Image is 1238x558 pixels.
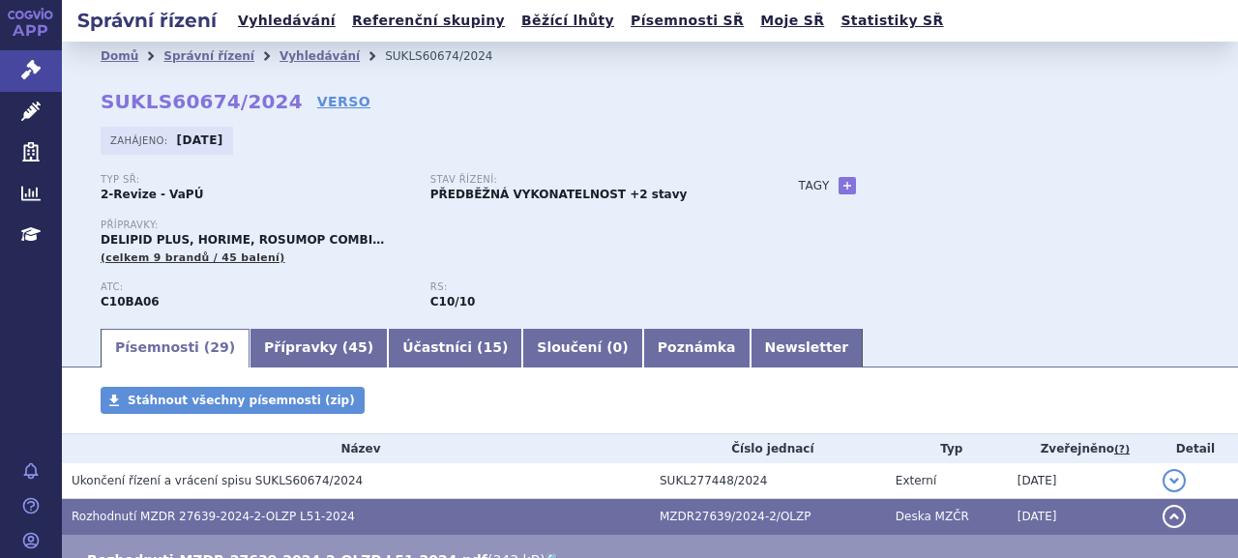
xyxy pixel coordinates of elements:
[430,174,741,186] p: Stav řízení:
[430,188,688,201] strong: PŘEDBĚŽNÁ VYKONATELNOST +2 stavy
[110,132,171,148] span: Zahájeno:
[177,133,223,147] strong: [DATE]
[101,188,203,201] strong: 2-Revize - VaPÚ
[62,434,650,463] th: Název
[650,434,886,463] th: Číslo jednací
[210,339,228,355] span: 29
[163,49,254,63] a: Správní řízení
[839,177,856,194] a: +
[72,510,355,523] span: Rozhodnutí MZDR 27639-2024-2-OLZP L51-2024
[101,220,760,231] p: Přípravky:
[101,295,160,308] strong: ROSUVASTATIN A EZETIMIB
[317,92,370,111] a: VERSO
[101,329,250,367] a: Písemnosti (29)
[101,233,384,247] span: DELIPID PLUS, HORIME, ROSUMOP COMBI…
[128,394,355,407] span: Stáhnout všechny písemnosti (zip)
[886,434,1008,463] th: Typ
[280,49,360,63] a: Vyhledávání
[62,7,232,34] h2: Správní řízení
[101,387,365,414] a: Stáhnout všechny písemnosti (zip)
[101,90,303,113] strong: SUKLS60674/2024
[72,474,363,487] span: Ukončení řízení a vrácení spisu SUKLS60674/2024
[101,174,411,186] p: Typ SŘ:
[250,329,388,367] a: Přípravky (45)
[896,474,936,487] span: Externí
[835,8,949,34] a: Statistiky SŘ
[1163,505,1186,528] button: detail
[232,8,341,34] a: Vyhledávání
[1114,443,1130,456] abbr: (?)
[430,295,476,308] strong: rosuvastatin a ezetimib
[385,42,517,71] li: SUKLS60674/2024
[1008,499,1153,535] td: [DATE]
[751,329,864,367] a: Newsletter
[650,499,886,535] td: MZDR27639/2024-2/OLZP
[348,339,367,355] span: 45
[896,510,969,523] span: Deska MZČR
[516,8,620,34] a: Běžící lhůty
[430,281,741,293] p: RS:
[1163,469,1186,492] button: detail
[522,329,642,367] a: Sloučení (0)
[483,339,501,355] span: 15
[613,339,623,355] span: 0
[625,8,750,34] a: Písemnosti SŘ
[650,463,886,499] td: SUKL277448/2024
[101,49,138,63] a: Domů
[643,329,751,367] a: Poznámka
[346,8,511,34] a: Referenční skupiny
[1008,463,1153,499] td: [DATE]
[799,174,830,197] h3: Tagy
[1153,434,1238,463] th: Detail
[101,281,411,293] p: ATC:
[1008,434,1153,463] th: Zveřejněno
[754,8,830,34] a: Moje SŘ
[388,329,522,367] a: Účastníci (15)
[101,251,285,264] span: (celkem 9 brandů / 45 balení)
